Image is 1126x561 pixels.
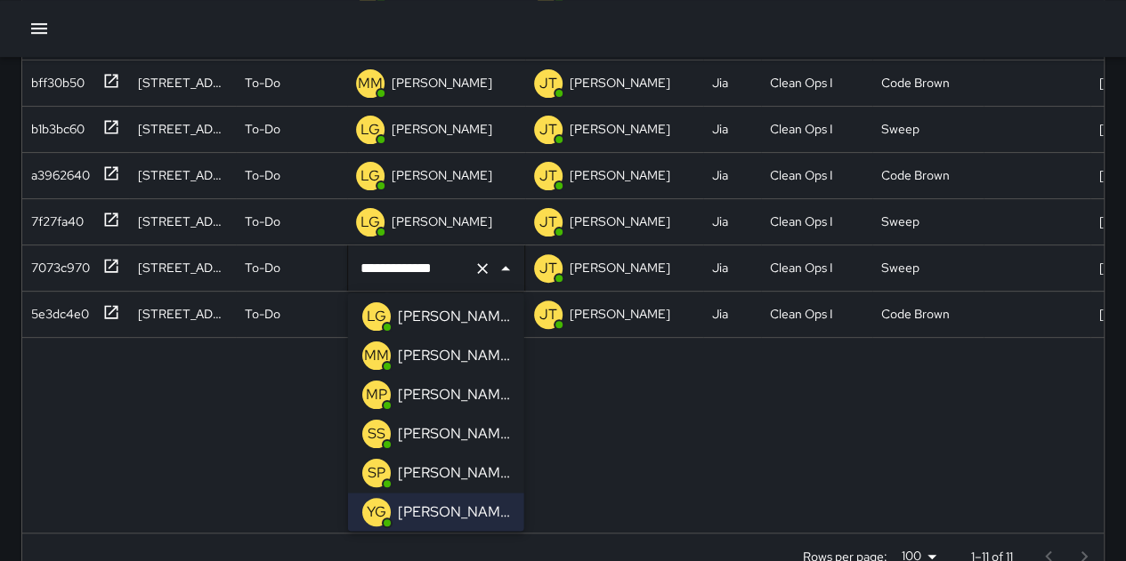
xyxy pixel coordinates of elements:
[712,166,728,184] div: Jia
[881,212,919,230] div: Sweep
[138,166,227,184] div: 288 Jones Street
[539,119,557,140] p: JT
[138,120,227,138] div: 288 Jones Street
[712,212,728,230] div: Jia
[539,212,557,233] p: JT
[245,74,280,92] p: To-Do
[392,212,492,230] p: [PERSON_NAME]
[360,212,380,233] p: LG
[881,305,950,323] div: Code Brown
[712,259,728,276] div: Jia
[770,166,833,184] div: Clean Ops I
[398,462,510,484] p: [PERSON_NAME]
[770,305,833,323] div: Clean Ops I
[24,205,84,230] div: 7f27fa40
[398,306,510,327] p: [PERSON_NAME]
[539,304,557,325] p: JT
[24,113,85,138] div: b1b3bc60
[138,259,227,276] div: 223 Jones Street
[881,259,919,276] div: Sweep
[245,212,280,230] p: To-Do
[539,165,557,187] p: JT
[770,212,833,230] div: Clean Ops I
[24,298,89,323] div: 5e3dc4e0
[138,305,227,323] div: 201 Jones Street
[470,256,495,281] button: Clear
[398,384,510,405] p: [PERSON_NAME]
[712,120,728,138] div: Jia
[712,74,728,92] div: Jia
[770,120,833,138] div: Clean Ops I
[392,74,492,92] p: [PERSON_NAME]
[24,252,90,276] div: 7073c970
[360,165,380,187] p: LG
[245,120,280,138] p: To-Do
[392,166,492,184] p: [PERSON_NAME]
[881,166,950,184] div: Code Brown
[245,305,280,323] p: To-Do
[24,67,85,92] div: bff30b50
[881,74,950,92] div: Code Brown
[570,259,670,276] p: [PERSON_NAME]
[364,345,389,366] p: MM
[360,119,380,140] p: LG
[770,259,833,276] div: Clean Ops I
[570,212,670,230] p: [PERSON_NAME]
[368,462,385,484] p: SP
[392,120,492,138] p: [PERSON_NAME]
[881,120,919,138] div: Sweep
[712,305,728,323] div: Jia
[570,166,670,184] p: [PERSON_NAME]
[570,305,670,323] p: [PERSON_NAME]
[367,501,386,523] p: YG
[570,120,670,138] p: [PERSON_NAME]
[138,212,227,230] div: 233 Jones Street
[368,423,385,445] p: SS
[366,384,387,405] p: MP
[245,259,280,276] p: To-Do
[493,256,518,281] button: Close
[398,423,510,445] p: [PERSON_NAME]
[358,73,383,94] p: MM
[245,166,280,184] p: To-Do
[367,306,386,327] p: LG
[570,74,670,92] p: [PERSON_NAME]
[398,345,510,366] p: [PERSON_NAME]
[24,159,90,184] div: a3962640
[539,258,557,279] p: JT
[398,501,510,523] p: [PERSON_NAME]
[539,73,557,94] p: JT
[770,74,833,92] div: Clean Ops I
[138,74,227,92] div: 299 Eddy Street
